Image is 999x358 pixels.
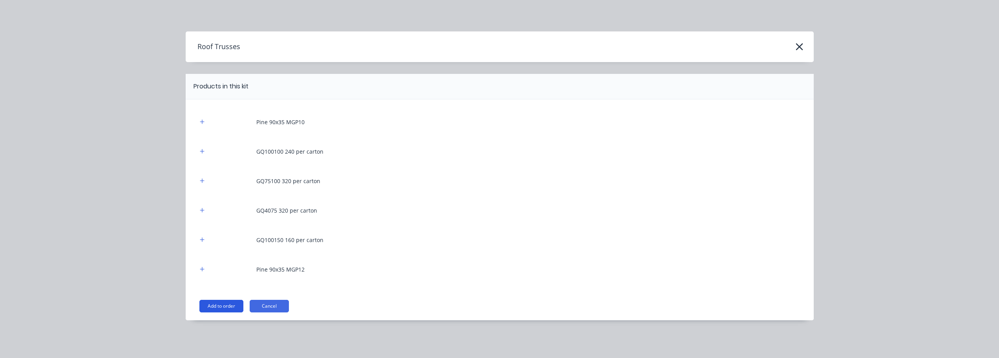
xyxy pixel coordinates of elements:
[256,265,305,274] div: Pine 90x35 MGP12
[256,147,323,156] div: GQ100100 240 per carton
[256,118,305,126] div: Pine 90x35 MGP10
[256,206,317,215] div: GQ4075 320 per carton
[199,300,243,312] button: Add to order
[256,177,320,185] div: GQ75100 320 per carton
[250,300,289,312] button: Cancel
[186,39,240,54] h4: Roof Trusses
[194,82,248,91] div: Products in this kit
[256,236,323,244] div: GQ100150 160 per carton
